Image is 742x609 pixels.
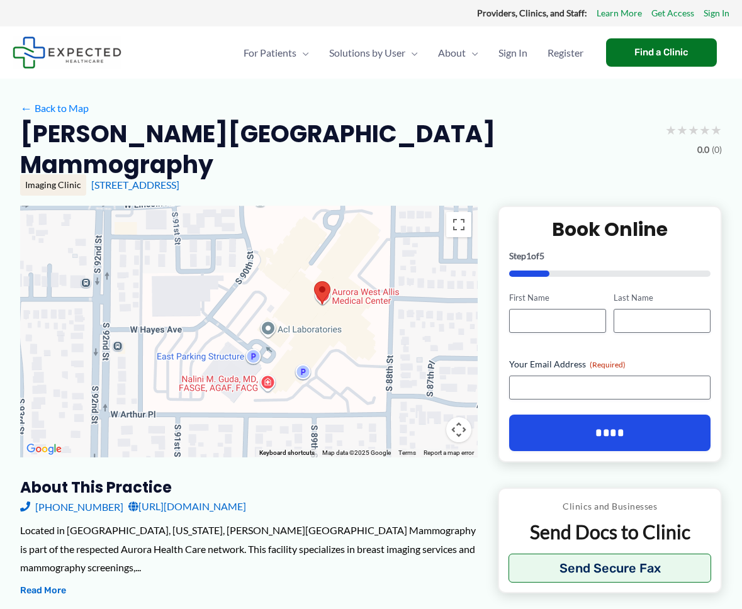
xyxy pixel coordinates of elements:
label: Last Name [614,292,711,304]
span: (0) [712,142,722,158]
span: ★ [665,118,677,142]
span: Menu Toggle [466,31,478,75]
span: Map data ©2025 Google [322,449,391,456]
a: [PHONE_NUMBER] [20,497,123,516]
span: Register [548,31,583,75]
a: Sign In [704,5,729,21]
div: Imaging Clinic [20,174,86,196]
button: Keyboard shortcuts [259,449,315,457]
span: ★ [699,118,711,142]
button: Send Secure Fax [509,554,711,583]
a: Report a map error [424,449,474,456]
img: Google [23,441,65,457]
a: ←Back to Map [20,99,89,118]
span: Solutions by User [329,31,405,75]
span: Menu Toggle [405,31,418,75]
a: Get Access [651,5,694,21]
span: ← [20,102,32,114]
a: Open this area in Google Maps (opens a new window) [23,441,65,457]
div: Located in [GEOGRAPHIC_DATA], [US_STATE], [PERSON_NAME][GEOGRAPHIC_DATA] Mammography is part of t... [20,521,478,577]
h3: About this practice [20,478,478,497]
span: Sign In [498,31,527,75]
h2: Book Online [509,217,711,242]
a: Register [537,31,593,75]
strong: Providers, Clinics, and Staff: [477,8,587,18]
a: Terms (opens in new tab) [398,449,416,456]
span: ★ [677,118,688,142]
span: For Patients [244,31,296,75]
a: Solutions by UserMenu Toggle [319,31,428,75]
p: Step of [509,252,711,260]
span: ★ [688,118,699,142]
img: Expected Healthcare Logo - side, dark font, small [13,36,121,69]
span: Menu Toggle [296,31,309,75]
span: ★ [711,118,722,142]
a: Learn More [597,5,642,21]
span: 1 [526,250,531,261]
span: (Required) [590,360,626,369]
span: 5 [539,250,544,261]
button: Map camera controls [446,417,471,442]
label: First Name [509,292,606,304]
button: Toggle fullscreen view [446,212,471,237]
button: Read More [20,583,66,598]
a: [URL][DOMAIN_NAME] [128,497,246,516]
span: About [438,31,466,75]
label: Your Email Address [509,358,711,371]
span: 0.0 [697,142,709,158]
p: Clinics and Businesses [509,498,711,515]
p: Send Docs to Clinic [509,520,711,544]
a: AboutMenu Toggle [428,31,488,75]
a: [STREET_ADDRESS] [91,179,179,191]
nav: Primary Site Navigation [233,31,593,75]
a: For PatientsMenu Toggle [233,31,319,75]
a: Find a Clinic [606,38,717,67]
h2: [PERSON_NAME][GEOGRAPHIC_DATA] Mammography [20,118,655,181]
a: Sign In [488,31,537,75]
